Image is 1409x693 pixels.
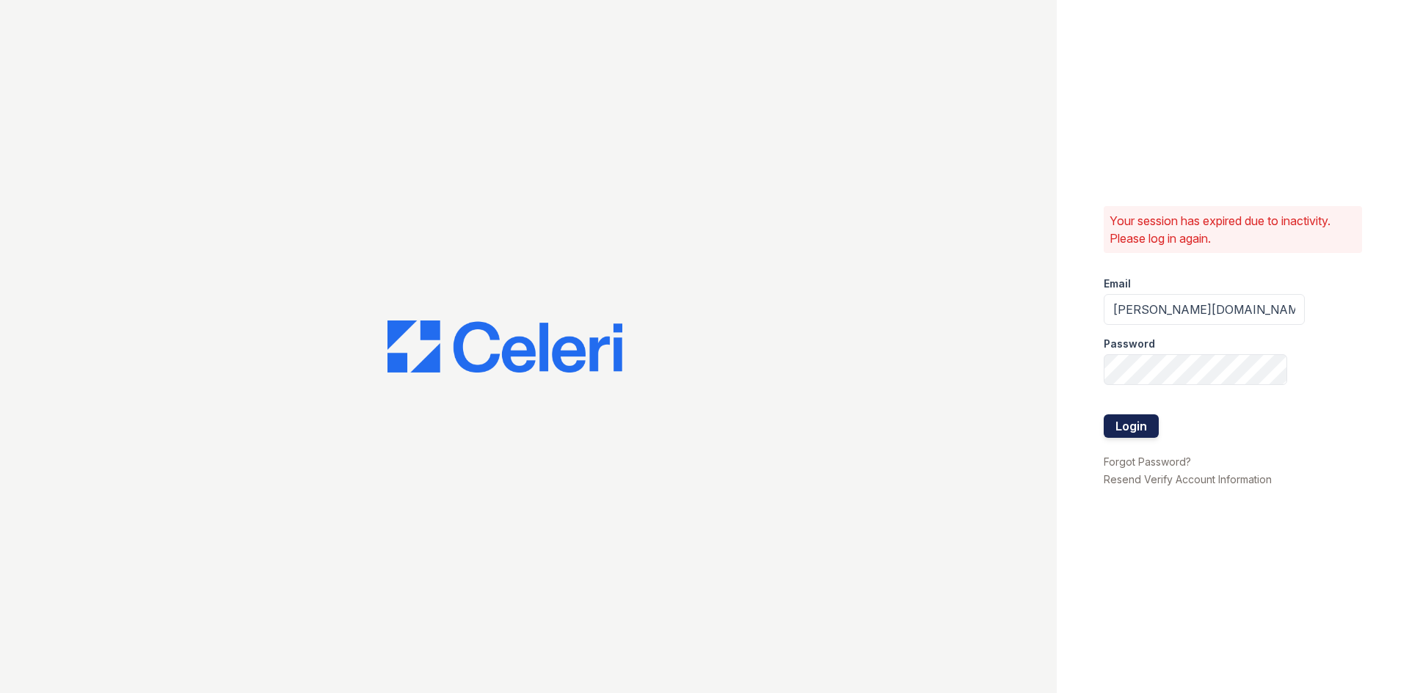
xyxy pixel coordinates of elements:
[1104,337,1155,351] label: Password
[1104,414,1159,438] button: Login
[387,320,622,373] img: CE_Logo_Blue-a8612792a0a2168367f1c8372b55b34899dd931a85d93a1a3d3e32e68fde9ad4.png
[1110,212,1356,247] p: Your session has expired due to inactivity. Please log in again.
[1104,473,1272,485] a: Resend Verify Account Information
[1104,276,1131,291] label: Email
[1104,455,1191,468] a: Forgot Password?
